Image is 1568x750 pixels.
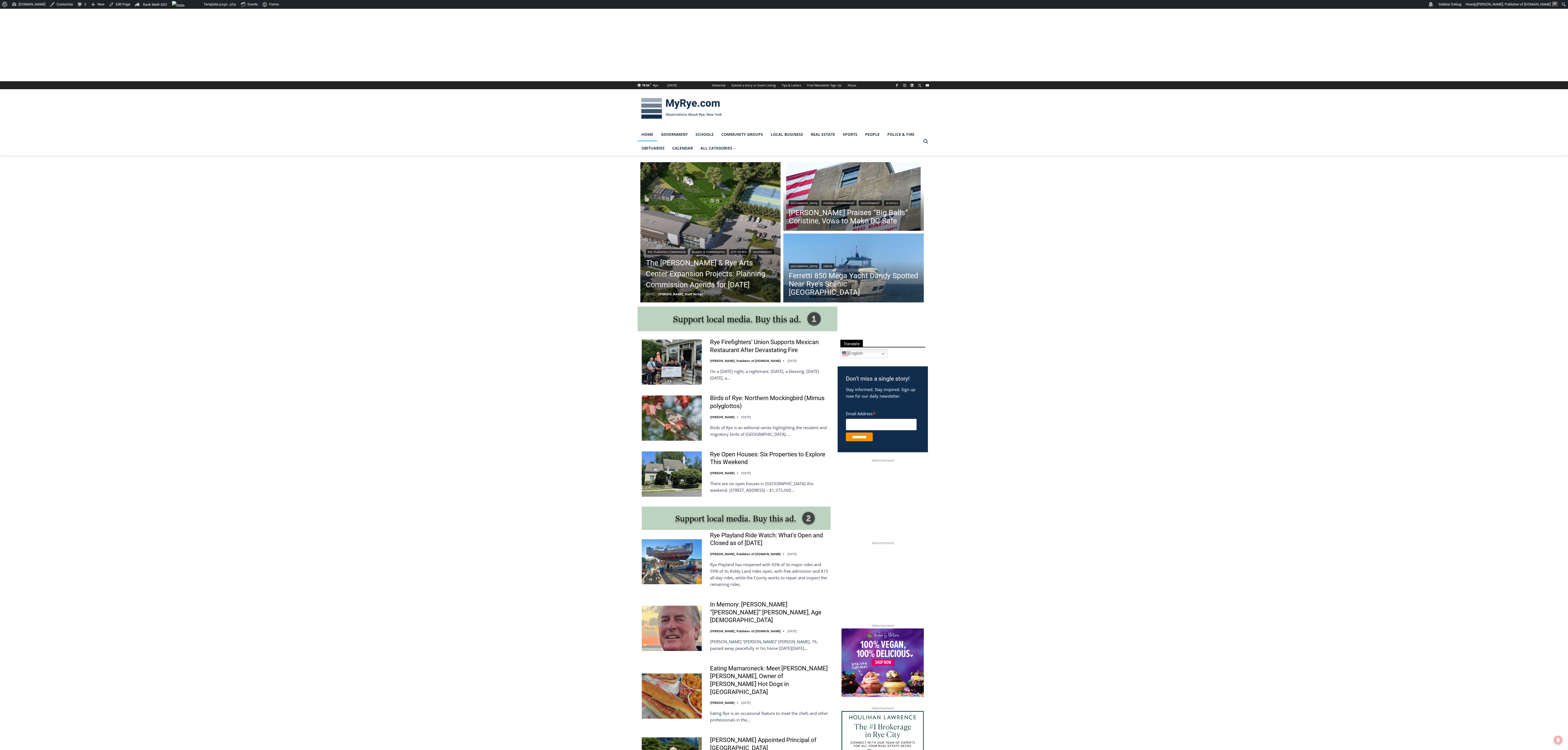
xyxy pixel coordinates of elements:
a: Facebook [894,82,900,89]
a: Sports [839,128,861,141]
a: [PERSON_NAME] [710,471,735,475]
img: support local media, buy this ad [642,507,831,530]
time: [DATE] [741,471,751,475]
a: [PERSON_NAME], Publisher of [DOMAIN_NAME] [710,552,781,556]
time: [DATE] [787,629,797,633]
time: [DATE] [787,359,797,363]
div: [DATE] [667,83,677,88]
nav: Secondary Navigation [709,81,859,89]
img: Eating Mamaroneck: Meet Gene Christian Baca, Owner of Walter’s Hot Dogs in Mamaroneck [642,673,702,718]
a: Green [821,263,834,269]
a: Rye Firefighters’ Union Supports Mexican Restaurant After Devastating Fire [710,338,831,354]
a: Read More Ferretti 850 Mega Yacht Dandy Spotted Near Rye’s Scenic Parsonage Point [783,234,924,304]
a: Rye Open Houses: Six Properties to Explore This Weekend [710,451,831,466]
span: All Categories [700,145,736,151]
a: Federal Government [821,200,857,206]
span: F [650,82,651,85]
a: [PERSON_NAME] [710,701,735,705]
a: Local Business [767,128,807,141]
a: Home [638,128,657,141]
a: Linkedin [909,82,915,89]
img: support local media, buy this ad [638,307,837,331]
span: Translate [840,340,863,347]
a: Free Newsletter Sign Up [804,81,844,89]
img: en [842,350,849,357]
a: Tips & Letters [779,81,804,89]
a: People [861,128,883,141]
nav: Primary Navigation [638,128,921,155]
img: Baked by Melissa [841,628,924,697]
p: Rye Playland has reopened with 43% of its major rides and 59% of its Kiddy Land rides open, with ... [710,561,831,588]
span: 79.54 [642,83,649,87]
a: [GEOGRAPHIC_DATA] [789,200,819,206]
a: X [916,82,923,89]
a: [PERSON_NAME] Praises “Big Balls” Coristine, Vows to Make DC Safe [789,209,918,225]
a: Birds of Rye: Northern Mockingbird (Mimus polyglottos) [710,394,831,410]
p: Eating Rye is an occasional feature to meet the chefs and other professionals in the… [710,710,831,723]
a: City of Rye [729,249,749,255]
a: Government [657,128,692,141]
time: [DATE] [646,292,655,296]
a: Read More The Osborn & Rye Arts Center Expansion Projects: Planning Commission Agenda for Tuesday... [640,162,781,303]
a: Government [751,249,774,255]
span: – [657,292,658,296]
a: About [844,81,859,89]
a: Submit a Story or Event Listing [728,81,779,89]
a: [GEOGRAPHIC_DATA] [789,263,819,269]
a: All Categories [697,141,740,155]
img: Rye Playland Ride Watch: What’s Open and Closed as of Thursday, August 7, 2025 [642,539,702,584]
a: YouTube [924,82,931,89]
img: Rye Firefighters’ Union Supports Mexican Restaurant After Devastating Fire [642,339,702,384]
span: Advertisement [866,540,899,546]
a: Obituaries [638,141,668,155]
button: View Search Form [921,136,931,146]
img: (PHOTO: President Donald Trump's Truth Social post about about Edward "Big Balls" Coristine gener... [783,162,924,232]
a: Advertise [709,81,728,89]
label: Email Address [846,408,917,418]
a: Schools [884,200,900,206]
a: Boards & Commissions [690,249,727,255]
a: Community Groups [717,128,767,141]
img: MyRye.com [638,94,725,123]
span: Advertisement [866,623,899,628]
p: Birds of Rye is an editorial series highlighting the resident and migratory birds of [GEOGRAPHIC_... [710,424,831,437]
p: Stay informed. Stay inspired. Sign up now for our daily newsletter. [846,386,920,399]
time: [DATE] [787,552,797,556]
div: | | | [789,199,918,206]
span: Advertisement [866,458,899,463]
p: [PERSON_NAME] “[PERSON_NAME]” [PERSON_NAME], 76, passed away peacefully in his home [DATE][DATE],… [710,638,831,651]
time: [DATE] [741,415,751,419]
a: Real Estate [807,128,839,141]
a: English [840,349,888,358]
a: In Memory: [PERSON_NAME] “[PERSON_NAME]” [PERSON_NAME], Age [DEMOGRAPHIC_DATA] [710,601,831,624]
span: page.php [219,2,236,6]
a: [PERSON_NAME], Staff Writer [658,292,703,296]
a: [PERSON_NAME] [710,415,735,419]
a: The [PERSON_NAME] & Rye Arts Center Expansion Projects: Planning Commission Agenda for [DATE] [646,257,775,290]
div: | [789,262,918,269]
a: Rye Planning Commission [646,249,688,255]
div: | | | [646,248,775,255]
img: (PHOTO: The Rye Arts Center has developed a conceptual plan and renderings for the development of... [640,162,781,303]
img: Views over 48 hours. Click for more Jetpack Stats. [172,1,203,8]
a: Police & Fire [883,128,918,141]
a: Rye Playland Ride Watch: What’s Open and Closed as of [DATE] [710,532,831,547]
a: Ferretti 850 Mega Yacht Dandy Spotted Near Rye’s Scenic [GEOGRAPHIC_DATA] [789,272,918,296]
a: [PERSON_NAME], Publisher of [DOMAIN_NAME] [710,359,781,363]
h3: Don’t miss a single story! [846,375,920,383]
img: In Memory: Richard “Dick” Austin Langeloh, Age 76 [642,606,702,651]
p: On a [DATE] night, a nightmare. [DATE], a blessing. [DATE][DATE], a… [710,368,831,381]
a: Eating Mamaroneck: Meet [PERSON_NAME] [PERSON_NAME], Owner of [PERSON_NAME] Hot Dogs in [GEOGRAPH... [710,665,831,696]
img: Birds of Rye: Northern Mockingbird (Mimus polyglottos) [642,395,702,440]
img: (PHOTO: The 85' foot luxury yacht Dandy was parked just off Rye on Friday, August 8, 2025.) [783,234,924,304]
a: Government [859,200,882,206]
span: [PERSON_NAME], Publisher of [DOMAIN_NAME] [1477,2,1551,6]
a: Calendar [668,141,697,155]
a: [PERSON_NAME], Publisher of [DOMAIN_NAME] [710,629,781,633]
a: Read More Trump Praises “Big Balls” Coristine, Vows to Make DC Safe [783,162,924,232]
span: Advertisement [866,706,899,711]
a: Schools [692,128,717,141]
time: [DATE] [741,701,751,705]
